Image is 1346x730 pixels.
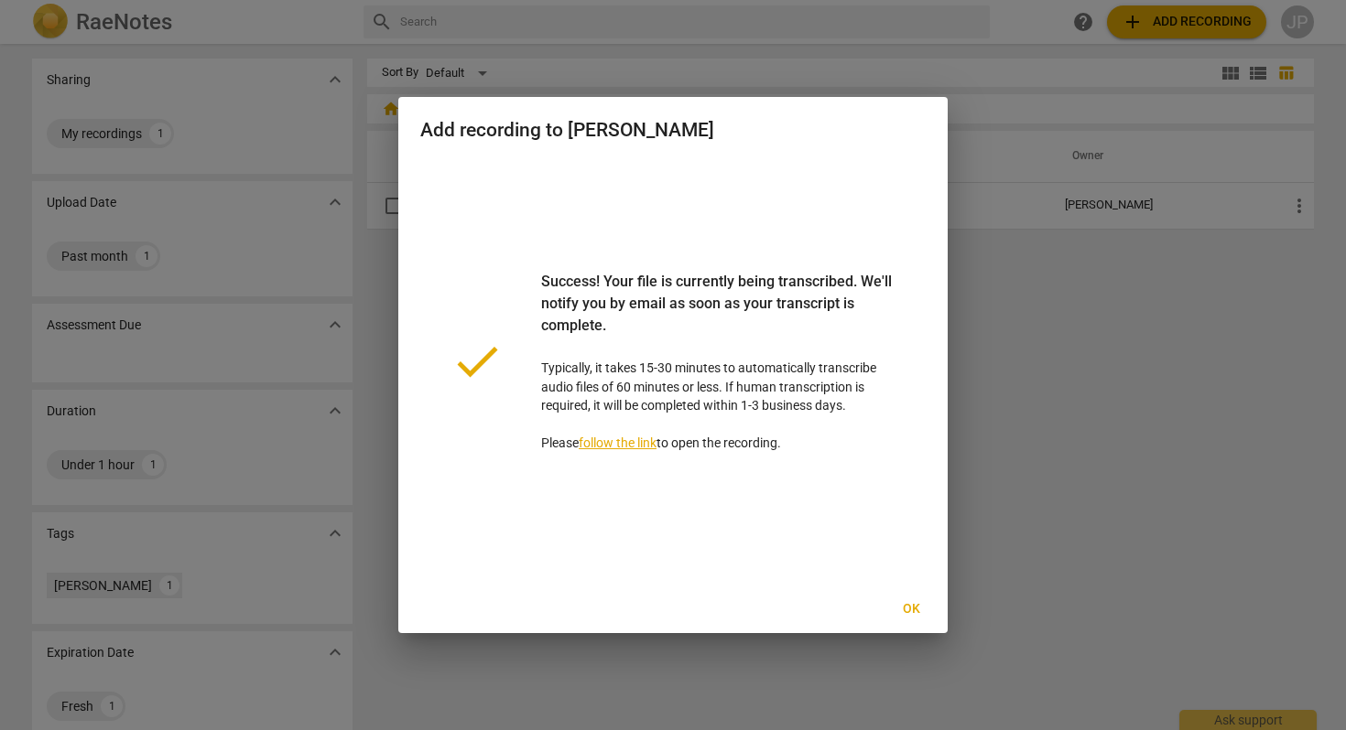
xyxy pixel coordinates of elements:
h2: Add recording to [PERSON_NAME] [420,119,926,142]
div: Success! Your file is currently being transcribed. We'll notify you by email as soon as your tran... [541,271,896,359]
button: Ok [882,593,940,626]
a: follow the link [579,435,657,450]
span: Ok [896,600,926,618]
span: done [450,334,505,389]
p: Typically, it takes 15-30 minutes to automatically transcribe audio files of 60 minutes or less. ... [541,271,896,453]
